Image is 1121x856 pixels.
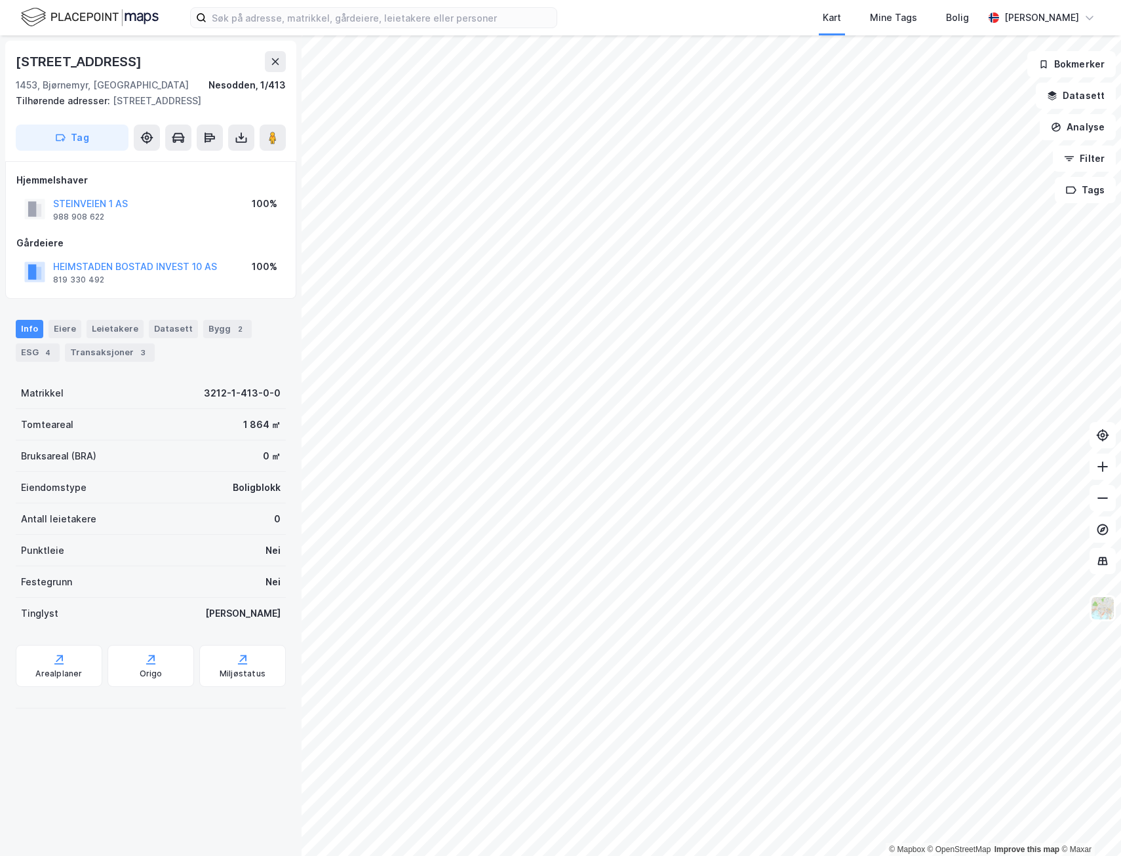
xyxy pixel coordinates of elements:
div: Transaksjoner [65,343,155,362]
div: Tomteareal [21,417,73,433]
input: Søk på adresse, matrikkel, gårdeiere, leietakere eller personer [206,8,557,28]
div: Origo [140,669,163,679]
div: [STREET_ADDRESS] [16,93,275,109]
div: 819 330 492 [53,275,104,285]
div: Arealplaner [35,669,82,679]
div: Punktleie [21,543,64,558]
div: 4 [41,346,54,359]
div: [STREET_ADDRESS] [16,51,144,72]
span: Tilhørende adresser: [16,95,113,106]
button: Tag [16,125,128,151]
div: 100% [252,196,277,212]
a: OpenStreetMap [928,845,991,854]
div: 0 [274,511,281,527]
div: Leietakere [87,320,144,338]
div: 3 [136,346,149,359]
div: Nei [265,543,281,558]
div: Miljøstatus [220,669,265,679]
div: Festegrunn [21,574,72,590]
button: Datasett [1036,83,1116,109]
div: Bruksareal (BRA) [21,448,96,464]
div: Kontrollprogram for chat [1055,793,1121,856]
div: Tinglyst [21,606,58,621]
div: Matrikkel [21,385,64,401]
div: Gårdeiere [16,235,285,251]
a: Mapbox [889,845,925,854]
div: Antall leietakere [21,511,96,527]
div: Info [16,320,43,338]
div: Eiendomstype [21,480,87,496]
img: Z [1090,596,1115,621]
div: Bygg [203,320,252,338]
div: 0 ㎡ [263,448,281,464]
img: logo.f888ab2527a4732fd821a326f86c7f29.svg [21,6,159,29]
div: Datasett [149,320,198,338]
button: Analyse [1040,114,1116,140]
div: [PERSON_NAME] [1004,10,1079,26]
div: Bolig [946,10,969,26]
a: Improve this map [994,845,1059,854]
div: 1453, Bjørnemyr, [GEOGRAPHIC_DATA] [16,77,189,93]
div: 3212-1-413-0-0 [204,385,281,401]
div: Hjemmelshaver [16,172,285,188]
div: Eiere [49,320,81,338]
div: [PERSON_NAME] [205,606,281,621]
div: Nei [265,574,281,590]
div: 2 [233,322,246,336]
div: Mine Tags [870,10,917,26]
div: ESG [16,343,60,362]
iframe: Chat Widget [1055,793,1121,856]
button: Bokmerker [1027,51,1116,77]
div: 1 864 ㎡ [243,417,281,433]
div: Boligblokk [233,480,281,496]
div: 100% [252,259,277,275]
button: Filter [1053,146,1116,172]
div: Kart [823,10,841,26]
div: 988 908 622 [53,212,104,222]
button: Tags [1055,177,1116,203]
div: Nesodden, 1/413 [208,77,286,93]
